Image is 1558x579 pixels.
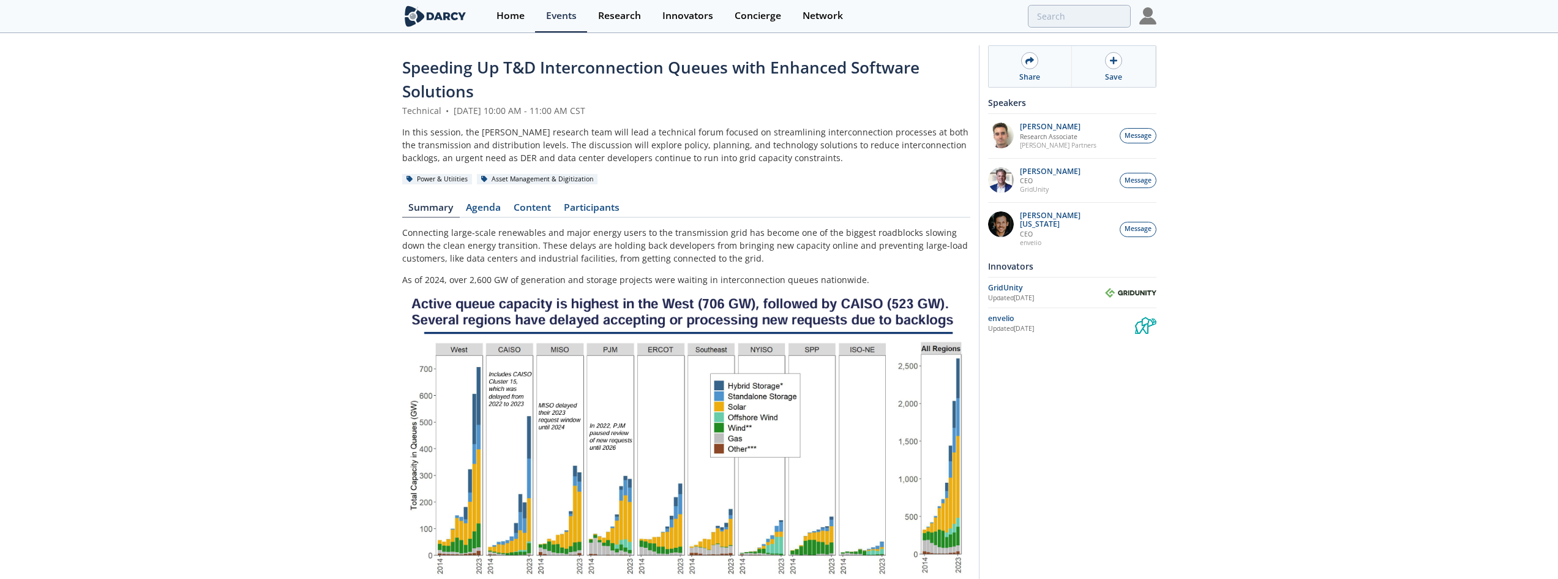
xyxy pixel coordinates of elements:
[1020,167,1080,176] p: [PERSON_NAME]
[402,203,460,218] a: Summary
[1020,238,1113,247] p: envelio
[988,255,1156,277] div: Innovators
[988,123,1014,148] img: f1d2b35d-fddb-4a25-bd87-d4d314a355e9
[1105,72,1122,83] div: Save
[1120,173,1156,188] button: Message
[444,105,451,116] span: •
[402,273,970,286] p: As of 2024, over 2,600 GW of generation and storage projects were waiting in interconnection queu...
[988,293,1105,303] div: Updated [DATE]
[1020,141,1096,149] p: [PERSON_NAME] Partners
[1020,230,1113,238] p: CEO
[598,11,641,21] div: Research
[402,104,970,117] div: Technical [DATE] 10:00 AM - 11:00 AM CST
[803,11,843,21] div: Network
[477,174,598,185] div: Asset Management & Digitization
[735,11,781,21] div: Concierge
[1020,132,1096,141] p: Research Associate
[988,282,1105,293] div: GridUnity
[402,226,970,265] p: Connecting large-scale renewables and major energy users to the transmission grid has become one ...
[988,167,1014,193] img: d42dc26c-2a28-49ac-afde-9b58c84c0349
[402,126,970,164] div: In this session, the [PERSON_NAME] research team will lead a technical forum focused on streamlin...
[1135,312,1156,334] img: envelio
[1120,128,1156,143] button: Message
[460,203,507,218] a: Agenda
[1120,222,1156,237] button: Message
[558,203,626,218] a: Participants
[1507,530,1546,567] iframe: chat widget
[1020,185,1080,194] p: GridUnity
[1028,5,1131,28] input: Advanced Search
[988,211,1014,237] img: 1b183925-147f-4a47-82c9-16eeeed5003c
[402,56,919,102] span: Speeding Up T&D Interconnection Queues with Enhanced Software Solutions
[1125,224,1152,234] span: Message
[402,6,469,27] img: logo-wide.svg
[1125,176,1152,186] span: Message
[1019,72,1040,83] div: Share
[402,174,473,185] div: Power & Utilities
[988,313,1135,324] div: envelio
[507,203,558,218] a: Content
[1020,123,1096,131] p: [PERSON_NAME]
[1020,176,1080,185] p: CEO
[1105,288,1156,298] img: GridUnity
[662,11,713,21] div: Innovators
[988,282,1156,303] a: GridUnity Updated[DATE] GridUnity
[1125,131,1152,141] span: Message
[1139,7,1156,25] img: Profile
[1020,211,1113,229] p: [PERSON_NAME][US_STATE]
[496,11,525,21] div: Home
[546,11,577,21] div: Events
[988,312,1156,334] a: envelio Updated[DATE] envelio
[988,324,1135,334] div: Updated [DATE]
[988,92,1156,113] div: Speakers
